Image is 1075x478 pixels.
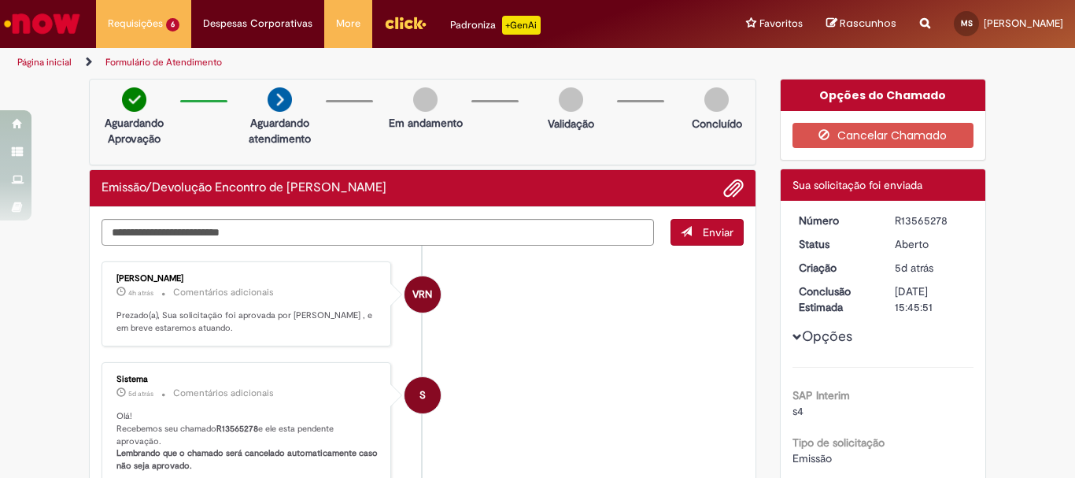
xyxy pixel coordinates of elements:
[419,376,426,414] span: S
[826,17,896,31] a: Rascunhos
[173,387,274,400] small: Comentários adicionais
[268,87,292,112] img: arrow-next.png
[895,261,933,275] span: 5d atrás
[116,274,379,283] div: [PERSON_NAME]
[759,16,803,31] span: Favoritos
[792,388,850,402] b: SAP Interim
[703,225,733,239] span: Enviar
[792,451,832,465] span: Emissão
[242,115,318,146] p: Aguardando atendimento
[787,283,884,315] dt: Conclusão Estimada
[128,288,153,298] span: 4h atrás
[704,87,729,112] img: img-circle-grey.png
[128,389,153,398] span: 5d atrás
[895,261,933,275] time: 25/09/2025 09:06:11
[412,276,432,313] span: VRN
[216,423,258,435] b: R13565278
[792,435,885,450] b: Tipo de solicitação
[116,447,380,472] b: Lembrando que o chamado será cancelado automaticamente caso não seja aprovado.
[450,16,541,35] div: Padroniza
[116,375,379,384] div: Sistema
[787,213,884,228] dt: Número
[122,87,146,112] img: check-circle-green.png
[792,123,974,148] button: Cancelar Chamado
[405,276,441,313] div: Victor Rios Neto Sarti
[389,115,463,131] p: Em andamento
[559,87,583,112] img: img-circle-grey.png
[787,260,884,276] dt: Criação
[17,56,72,69] a: Página inicial
[102,219,654,246] textarea: Digite sua mensagem aqui...
[336,16,360,31] span: More
[116,410,379,472] p: Olá! Recebemos seu chamado e ele esta pendente aprovação.
[105,56,222,69] a: Formulário de Atendimento
[128,389,153,398] time: 25/09/2025 12:09:00
[895,283,968,315] div: [DATE] 15:45:51
[2,8,83,39] img: ServiceNow
[792,178,922,192] span: Sua solicitação foi enviada
[166,18,179,31] span: 6
[792,404,803,418] span: s4
[96,115,172,146] p: Aguardando Aprovação
[895,213,968,228] div: R13565278
[203,16,312,31] span: Despesas Corporativas
[384,11,427,35] img: click_logo_yellow_360x200.png
[102,181,386,195] h2: Emissão/Devolução Encontro de Contas Fornecedor Histórico de tíquete
[128,288,153,298] time: 29/09/2025 10:39:37
[548,116,594,132] p: Validação
[405,377,441,413] div: System
[961,18,973,28] span: MS
[723,178,744,198] button: Adicionar anexos
[895,236,968,252] div: Aberto
[840,16,896,31] span: Rascunhos
[116,309,379,334] p: Prezado(a), Sua solicitação foi aprovada por [PERSON_NAME] , e em breve estaremos atuando.
[12,48,705,77] ul: Trilhas de página
[670,219,744,246] button: Enviar
[108,16,163,31] span: Requisições
[173,286,274,299] small: Comentários adicionais
[692,116,742,132] p: Concluído
[781,80,986,111] div: Opções do Chamado
[787,236,884,252] dt: Status
[984,17,1063,30] span: [PERSON_NAME]
[895,260,968,276] div: 25/09/2025 09:06:11
[413,87,438,112] img: img-circle-grey.png
[502,16,541,35] p: +GenAi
